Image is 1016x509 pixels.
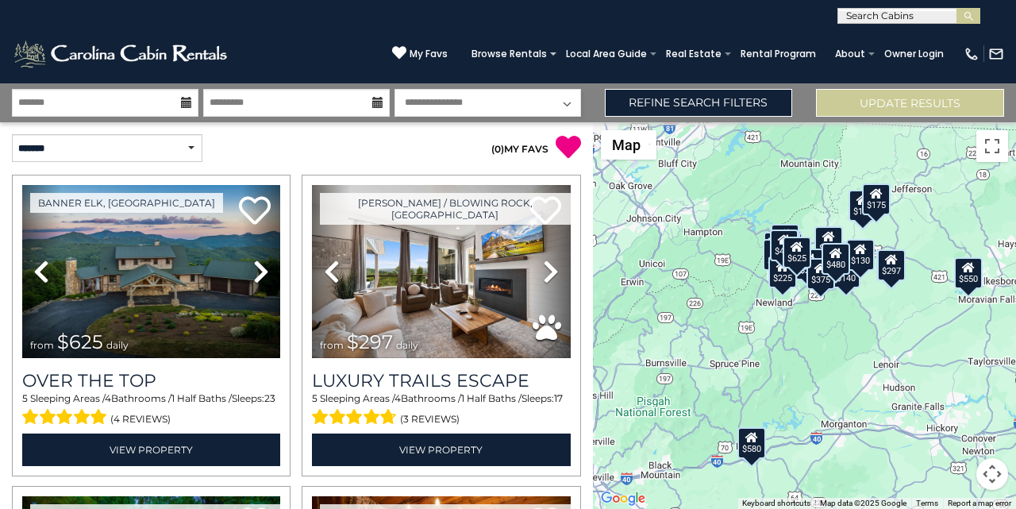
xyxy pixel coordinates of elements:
a: Browse Rentals [464,43,555,65]
div: $349 [814,226,843,258]
div: $130 [846,239,875,271]
a: Banner Elk, [GEOGRAPHIC_DATA] [30,193,223,213]
div: $225 [769,256,798,288]
a: Local Area Guide [558,43,655,65]
span: 4 [105,392,111,404]
a: Add to favorites [239,195,271,229]
span: from [30,339,54,351]
span: 0 [495,143,501,155]
div: $580 [738,426,767,458]
span: $297 [347,330,393,353]
a: About [827,43,873,65]
a: [PERSON_NAME] / Blowing Rock, [GEOGRAPHIC_DATA] [320,193,570,225]
span: daily [106,339,129,351]
img: White-1-2.png [12,38,232,70]
span: 5 [22,392,28,404]
span: 1 Half Baths / [461,392,521,404]
a: Terms (opens in new tab) [916,499,938,507]
span: ( ) [491,143,504,155]
a: My Favs [392,45,448,62]
span: $625 [57,330,103,353]
div: Sleeping Areas / Bathrooms / Sleeps: [22,391,280,430]
div: $230 [764,238,792,270]
img: Google [597,488,649,509]
div: $297 [878,249,906,281]
a: Refine Search Filters [605,89,793,117]
img: mail-regular-white.png [988,46,1004,62]
a: View Property [312,434,570,466]
a: Owner Login [876,43,952,65]
img: phone-regular-white.png [964,46,979,62]
span: 5 [312,392,317,404]
span: daily [396,339,418,351]
a: Rental Program [733,43,824,65]
span: Map data ©2025 Google [820,499,906,507]
span: (3 reviews) [400,409,460,430]
a: Report a map error [948,499,1011,507]
span: 1 Half Baths / [171,392,232,404]
img: thumbnail_167153549.jpeg [22,185,280,358]
span: from [320,339,344,351]
div: $175 [849,190,877,222]
div: Sleeping Areas / Bathrooms / Sleeps: [312,391,570,430]
a: Open this area in Google Maps (opens a new window) [597,488,649,509]
span: 17 [554,392,563,404]
div: $480 [822,242,850,274]
div: $140 [832,256,860,287]
img: thumbnail_168695581.jpeg [312,185,570,358]
button: Update Results [816,89,1004,117]
span: (4 reviews) [110,409,171,430]
div: $175 [862,183,891,214]
a: Real Estate [658,43,729,65]
span: Map [612,137,641,153]
span: 4 [394,392,401,404]
a: Luxury Trails Escape [312,370,570,391]
div: $375 [807,257,836,289]
button: Toggle fullscreen view [976,130,1008,162]
div: $550 [954,256,983,288]
a: (0)MY FAVS [491,143,548,155]
span: My Favs [410,47,448,61]
div: $625 [783,237,811,268]
button: Change map style [601,130,656,160]
button: Map camera controls [976,458,1008,490]
span: 23 [264,392,275,404]
div: $125 [771,223,799,255]
a: View Property [22,434,280,466]
button: Keyboard shortcuts [742,498,810,509]
a: Over The Top [22,370,280,391]
div: $425 [770,229,799,260]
